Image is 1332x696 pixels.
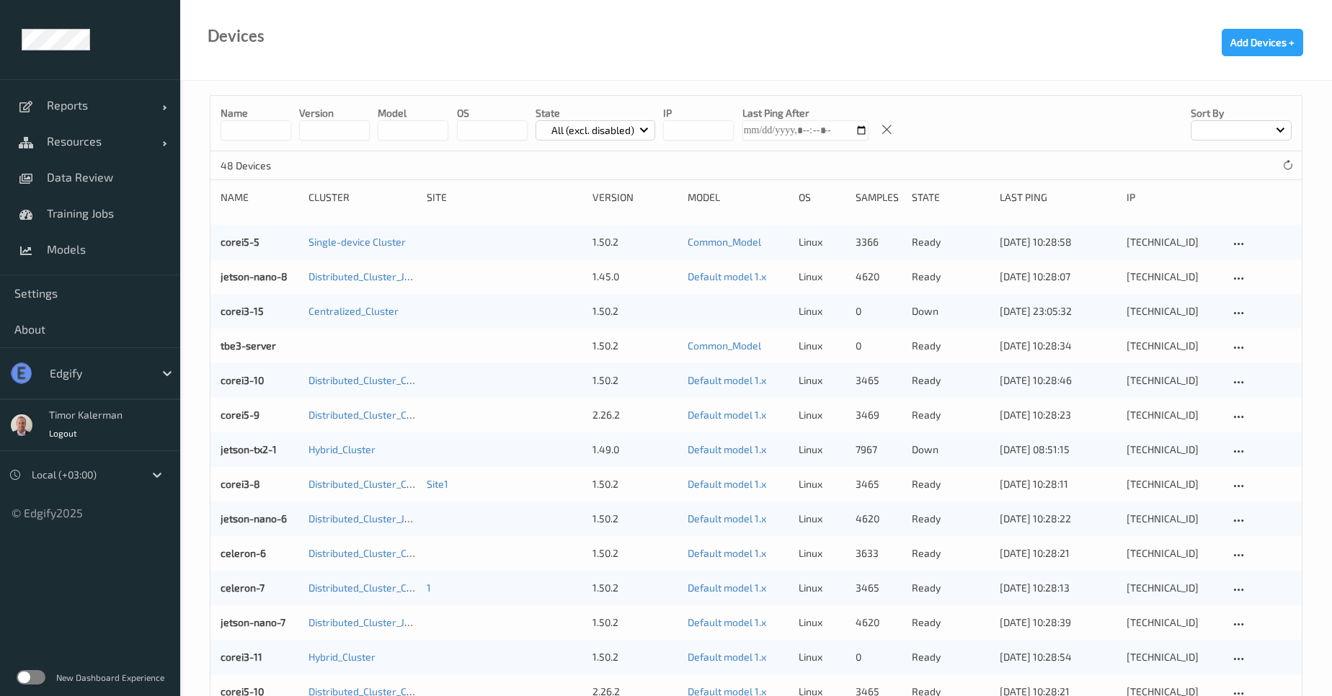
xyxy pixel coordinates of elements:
a: jetson-nano-6 [221,512,287,525]
a: tbe3-server [221,339,276,352]
a: Distributed_Cluster_JetsonNano [308,616,455,628]
a: Distributed_Cluster_Corei3 [308,478,430,490]
div: [DATE] 10:28:22 [1000,512,1116,526]
p: linux [799,615,845,630]
p: version [299,106,370,120]
div: 0 [856,650,902,664]
button: Add Devices + [1222,29,1303,56]
a: celeron-6 [221,547,266,559]
p: linux [799,304,845,318]
div: 1.50.2 [592,477,678,491]
div: [TECHNICAL_ID] [1127,235,1220,249]
div: 3465 [856,373,902,388]
p: OS [457,106,528,120]
p: linux [799,581,845,595]
a: corei5-5 [221,236,259,248]
div: 3633 [856,546,902,561]
div: [DATE] 23:05:32 [1000,304,1116,318]
div: Model [688,190,789,205]
a: Default model 1.x [688,374,766,386]
div: Site [427,190,582,205]
a: Distributed_Cluster_Corei3 [308,374,430,386]
a: Default model 1.x [688,443,766,455]
a: corei5-9 [221,409,259,421]
p: linux [799,477,845,491]
div: [TECHNICAL_ID] [1127,269,1220,284]
div: version [592,190,678,205]
div: [TECHNICAL_ID] [1127,373,1220,388]
div: 1.50.2 [592,339,678,353]
div: ip [1127,190,1220,205]
p: ready [912,615,990,630]
a: celeron-7 [221,581,265,594]
p: Last Ping After [742,106,869,120]
p: linux [799,408,845,422]
p: ready [912,477,990,491]
div: [TECHNICAL_ID] [1127,581,1220,595]
div: OS [799,190,845,205]
div: [DATE] 10:28:23 [1000,408,1116,422]
a: Hybrid_Cluster [308,443,376,455]
div: [TECHNICAL_ID] [1127,512,1220,526]
p: model [378,106,448,120]
p: All (excl. disabled) [546,123,639,138]
p: 48 Devices [221,159,329,173]
div: 7967 [856,442,902,457]
a: 1 [427,581,431,594]
div: [DATE] 10:28:21 [1000,546,1116,561]
p: linux [799,235,845,249]
p: linux [799,512,845,526]
a: Default model 1.x [688,547,766,559]
div: 1.50.2 [592,373,678,388]
a: Default model 1.x [688,478,766,490]
div: 1.50.2 [592,615,678,630]
a: corei3-10 [221,374,264,386]
a: Hybrid_Cluster [308,651,376,663]
a: jetson-nano-7 [221,616,285,628]
div: Name [221,190,298,205]
p: ready [912,512,990,526]
div: 3465 [856,581,902,595]
div: [TECHNICAL_ID] [1127,442,1220,457]
p: linux [799,650,845,664]
div: 1.50.2 [592,304,678,318]
div: [DATE] 10:28:11 [1000,477,1116,491]
div: 1.50.2 [592,581,678,595]
div: State [912,190,990,205]
div: [TECHNICAL_ID] [1127,304,1220,318]
p: ready [912,235,990,249]
div: 1.50.2 [592,546,678,561]
div: Devices [208,29,265,43]
p: down [912,304,990,318]
div: 1.49.0 [592,442,678,457]
div: 0 [856,339,902,353]
a: Default model 1.x [688,616,766,628]
div: Cluster [308,190,417,205]
p: ready [912,546,990,561]
p: linux [799,373,845,388]
p: Name [221,106,291,120]
div: [DATE] 10:28:54 [1000,650,1116,664]
a: Default model 1.x [688,270,766,282]
div: 2.26.2 [592,408,678,422]
div: [DATE] 10:28:13 [1000,581,1116,595]
div: 4620 [856,512,902,526]
a: Default model 1.x [688,409,766,421]
a: Default model 1.x [688,651,766,663]
p: linux [799,442,845,457]
p: ready [912,650,990,664]
a: Common_Model [688,236,761,248]
a: corei3-15 [221,305,264,317]
div: [DATE] 10:28:58 [1000,235,1116,249]
div: [DATE] 08:51:15 [1000,442,1116,457]
p: down [912,442,990,457]
a: jetson-nano-8 [221,270,288,282]
a: Site1 [427,478,448,490]
p: ready [912,269,990,284]
div: 1.50.2 [592,235,678,249]
a: Distributed_Cluster_Celeron [308,547,437,559]
a: corei3-11 [221,651,262,663]
p: ready [912,339,990,353]
div: 1.50.2 [592,650,678,664]
a: Distributed_Cluster_Celeron [308,581,437,594]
